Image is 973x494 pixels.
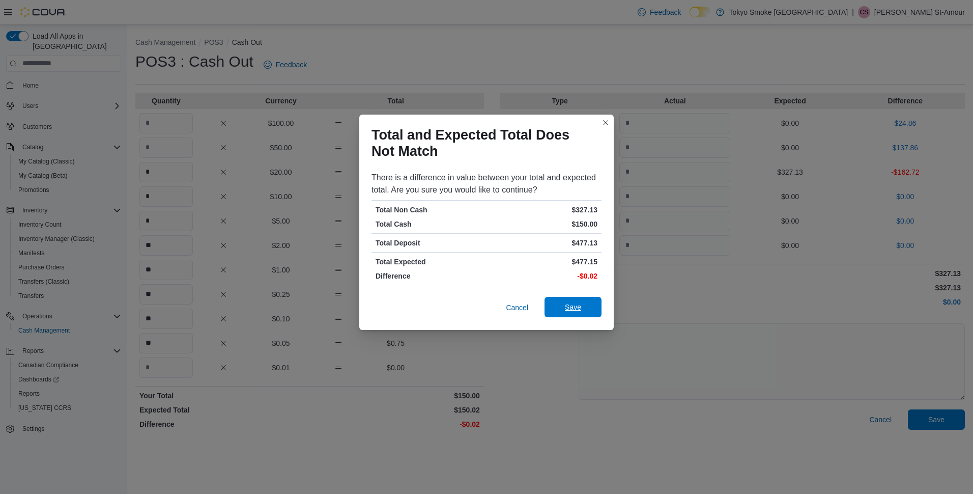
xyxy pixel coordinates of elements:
p: $477.15 [489,257,597,267]
p: Difference [376,271,484,281]
p: -$0.02 [489,271,597,281]
span: Cancel [506,303,528,313]
p: $477.13 [489,238,597,248]
button: Closes this modal window [599,117,612,129]
p: Total Expected [376,257,484,267]
span: Save [565,302,581,312]
p: Total Cash [376,219,484,229]
p: Total Deposit [376,238,484,248]
h1: Total and Expected Total Does Not Match [371,127,593,159]
p: Total Non Cash [376,205,484,215]
div: There is a difference in value between your total and expected total. Are you sure you would like... [371,172,602,196]
p: $150.00 [489,219,597,229]
button: Cancel [502,297,532,318]
p: $327.13 [489,205,597,215]
button: Save [545,297,602,317]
